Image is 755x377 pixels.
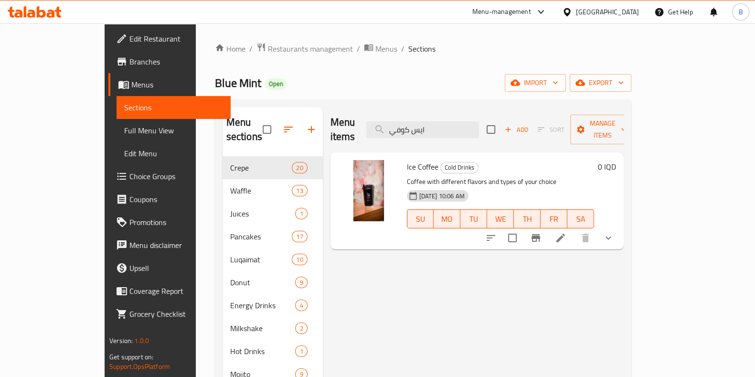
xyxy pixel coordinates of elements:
[265,80,287,88] span: Open
[501,122,532,137] button: Add
[226,115,263,144] h2: Menu sections
[230,300,296,311] span: Energy Drinks
[576,7,639,17] div: [GEOGRAPHIC_DATA]
[295,300,307,311] div: items
[230,185,292,196] div: Waffle
[296,278,307,287] span: 9
[223,271,323,294] div: Donut9
[129,194,223,205] span: Coupons
[503,124,529,135] span: Add
[491,212,510,226] span: WE
[109,334,133,347] span: Version:
[296,301,307,310] span: 4
[577,77,624,89] span: export
[401,43,404,54] li: /
[108,27,231,50] a: Edit Restaurant
[292,232,307,241] span: 17
[567,209,594,228] button: SA
[215,72,261,94] span: Blue Mint
[223,294,323,317] div: Energy Drinks4
[292,162,307,173] div: items
[555,232,566,244] a: Edit menu item
[230,345,296,357] span: Hot Drinks
[265,78,287,90] div: Open
[338,160,399,221] img: Ice Coffee
[408,43,436,54] span: Sections
[512,77,558,89] span: import
[129,33,223,44] span: Edit Restaurant
[481,119,501,140] span: Select section
[256,43,353,55] a: Restaurants management
[108,165,231,188] a: Choice Groups
[295,323,307,334] div: items
[230,254,292,265] span: Luqaimat
[223,225,323,248] div: Pancakes17
[108,234,231,257] a: Menu disclaimer
[109,360,170,373] a: Support.OpsPlatform
[292,231,307,242] div: items
[131,79,223,90] span: Menus
[230,277,296,288] span: Donut
[129,56,223,67] span: Branches
[578,118,627,141] span: Manage items
[411,212,430,226] span: SU
[223,156,323,179] div: Crepe20
[108,188,231,211] a: Coupons
[257,119,277,140] span: Select all sections
[296,324,307,333] span: 2
[230,162,292,173] span: Crepe
[292,254,307,265] div: items
[460,209,487,228] button: TU
[501,122,532,137] span: Add item
[124,148,223,159] span: Edit Menu
[300,118,323,141] button: Add section
[230,231,292,242] span: Pancakes
[292,255,307,264] span: 10
[544,212,564,226] span: FR
[598,160,616,173] h6: 0 IQD
[479,226,502,249] button: sort-choices
[134,334,149,347] span: 1.0.0
[502,228,522,248] span: Select to update
[108,257,231,280] a: Upsell
[223,248,323,271] div: Luqaimat10
[296,347,307,356] span: 1
[249,43,253,54] li: /
[223,340,323,363] div: Hot Drinks1
[357,43,360,54] li: /
[440,162,479,173] div: Cold Drinks
[407,209,434,228] button: SU
[570,74,631,92] button: export
[514,209,541,228] button: TH
[296,209,307,218] span: 1
[487,209,514,228] button: WE
[464,212,483,226] span: TU
[117,96,231,119] a: Sections
[541,209,567,228] button: FR
[108,50,231,73] a: Branches
[117,142,231,165] a: Edit Menu
[434,209,460,228] button: MO
[129,239,223,251] span: Menu disclaimer
[570,115,634,144] button: Manage items
[437,212,457,226] span: MO
[108,280,231,302] a: Coverage Report
[295,277,307,288] div: items
[415,192,468,201] span: [DATE] 10:06 AM
[375,43,397,54] span: Menus
[472,6,531,18] div: Menu-management
[407,160,438,174] span: Ice Coffee
[292,185,307,196] div: items
[124,125,223,136] span: Full Menu View
[574,226,597,249] button: delete
[230,208,296,219] span: Juices
[223,179,323,202] div: Waffle13
[571,212,590,226] span: SA
[268,43,353,54] span: Restaurants management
